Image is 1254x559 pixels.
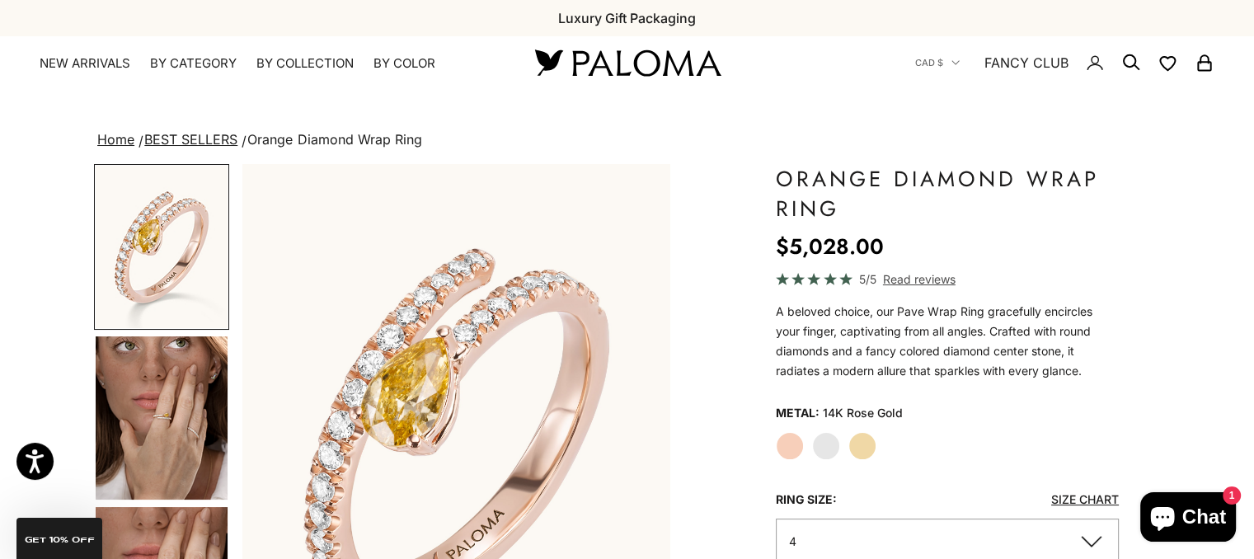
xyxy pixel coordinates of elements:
[915,36,1214,89] nav: Secondary navigation
[144,131,237,148] a: BEST SELLERS
[776,270,1119,289] a: 5/5 Read reviews
[150,55,237,72] summary: By Category
[558,7,696,29] p: Luxury Gift Packaging
[789,534,796,548] span: 4
[776,230,884,263] sale-price: $5,028.00
[97,131,134,148] a: Home
[94,164,229,330] button: Go to item 1
[776,487,837,512] legend: Ring Size:
[776,302,1119,381] div: A beloved choice, our Pave Wrap Ring gracefully encircles your finger, captivating from all angle...
[1051,492,1119,506] a: Size Chart
[94,335,229,501] button: Go to item 4
[776,401,820,425] legend: Metal:
[247,131,421,148] span: Orange Diamond Wrap Ring
[373,55,435,72] summary: By Color
[256,55,354,72] summary: By Collection
[915,55,960,70] button: CAD $
[859,270,876,289] span: 5/5
[40,55,130,72] a: NEW ARRIVALS
[1135,492,1241,546] inbox-online-store-chat: Shopify online store chat
[883,270,956,289] span: Read reviews
[96,336,228,500] img: #YellowGold #RoseGold #WhiteGold
[16,518,102,559] div: GET 10% Off
[915,55,943,70] span: CAD $
[96,166,228,328] img: #RoseGold
[984,52,1068,73] a: FANCY CLUB
[94,129,1160,152] nav: breadcrumbs
[40,55,495,72] nav: Primary navigation
[823,401,903,425] variant-option-value: 14K Rose Gold
[776,164,1119,223] h1: Orange Diamond Wrap Ring
[25,536,95,544] span: GET 10% Off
